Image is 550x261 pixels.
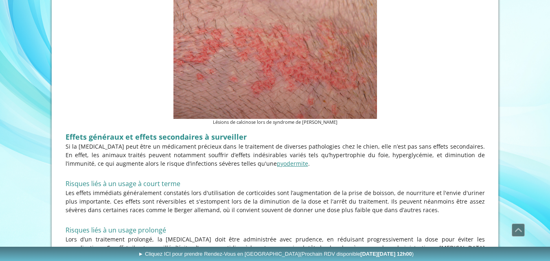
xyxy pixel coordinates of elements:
[277,160,308,167] a: pyodermite
[66,235,485,261] p: Lors d’un traitement prolongé, la [MEDICAL_DATA] doit être administrée avec prudence, en réduisan...
[512,224,524,236] span: Défiler vers le haut
[66,132,247,142] span: Effets généraux et effets secondaires à surveiller
[138,251,414,257] span: ► Cliquez ICI pour prendre Rendez-Vous en [GEOGRAPHIC_DATA]
[300,251,414,257] span: (Prochain RDV disponible )
[360,251,412,257] b: [DATE][DATE] 12h00
[512,224,525,237] a: Défiler vers le haut
[66,226,166,235] span: Risques liés à un usage prolongé
[66,179,180,188] span: Risques liés à un usage à court terme
[66,142,485,168] p: Si la [MEDICAL_DATA] peut être un médicament précieux dans le traitement de diverses pathologies ...
[66,189,485,214] p: Les effets immédiats généralement constatés lors d'utilisation de corticoïdes sont l’augmentation...
[173,119,377,126] figcaption: Lésions de calcinose lors de syndrome de [PERSON_NAME]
